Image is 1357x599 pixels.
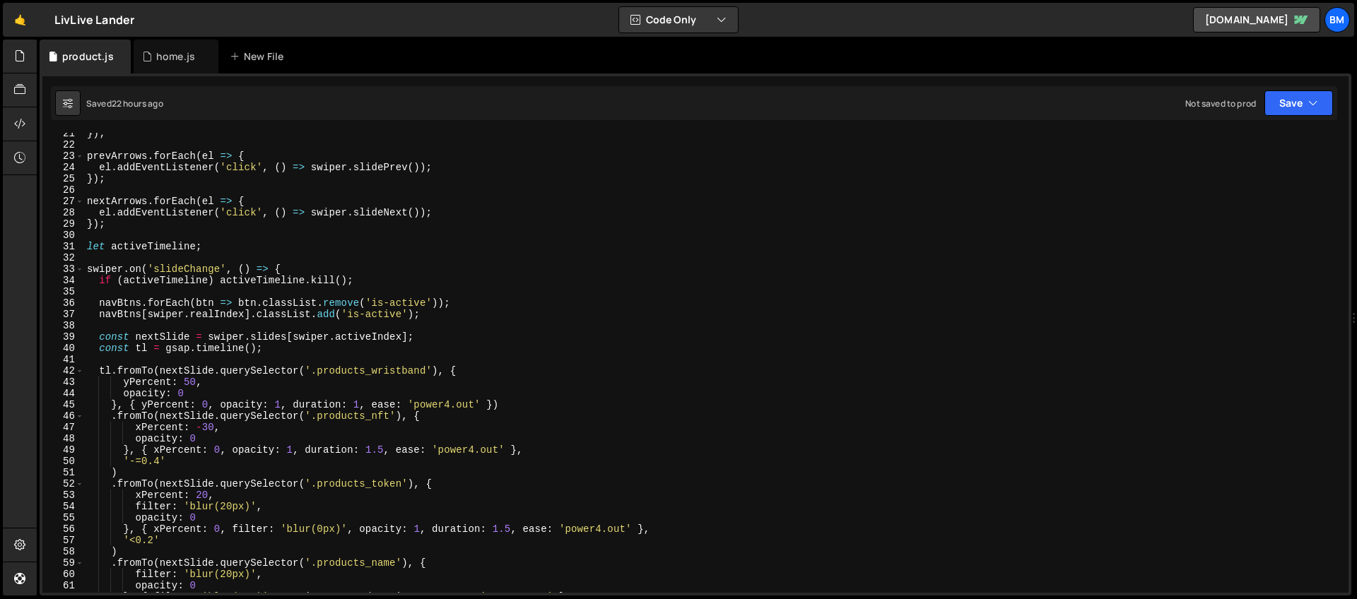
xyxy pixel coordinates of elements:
[1185,97,1256,109] div: Not saved to prod
[42,343,84,354] div: 40
[1324,7,1350,32] a: bm
[54,11,134,28] div: LivLive Lander
[42,230,84,241] div: 30
[42,297,84,309] div: 36
[42,376,84,388] div: 43
[42,354,84,365] div: 41
[42,331,84,343] div: 39
[42,196,84,207] div: 27
[86,97,163,109] div: Saved
[42,173,84,184] div: 25
[112,97,163,109] div: 22 hours ago
[156,49,195,64] div: home.js
[42,241,84,252] div: 31
[42,523,84,535] div: 56
[619,7,738,32] button: Code Only
[42,490,84,501] div: 53
[42,433,84,444] div: 48
[42,456,84,467] div: 50
[42,546,84,557] div: 58
[42,501,84,512] div: 54
[42,580,84,591] div: 61
[42,512,84,523] div: 55
[42,309,84,320] div: 37
[42,139,84,150] div: 22
[42,263,84,275] div: 33
[62,49,114,64] div: product.js
[42,557,84,569] div: 59
[1193,7,1320,32] a: [DOMAIN_NAME]
[42,388,84,399] div: 44
[42,252,84,263] div: 32
[42,535,84,546] div: 57
[42,467,84,478] div: 51
[42,286,84,297] div: 35
[3,3,37,37] a: 🤙
[42,365,84,376] div: 42
[42,478,84,490] div: 52
[42,444,84,456] div: 49
[42,128,84,139] div: 21
[42,150,84,162] div: 23
[42,218,84,230] div: 29
[230,49,289,64] div: New File
[1264,90,1333,116] button: Save
[42,569,84,580] div: 60
[42,184,84,196] div: 26
[42,399,84,410] div: 45
[42,275,84,286] div: 34
[42,162,84,173] div: 24
[42,410,84,422] div: 46
[42,422,84,433] div: 47
[42,320,84,331] div: 38
[42,207,84,218] div: 28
